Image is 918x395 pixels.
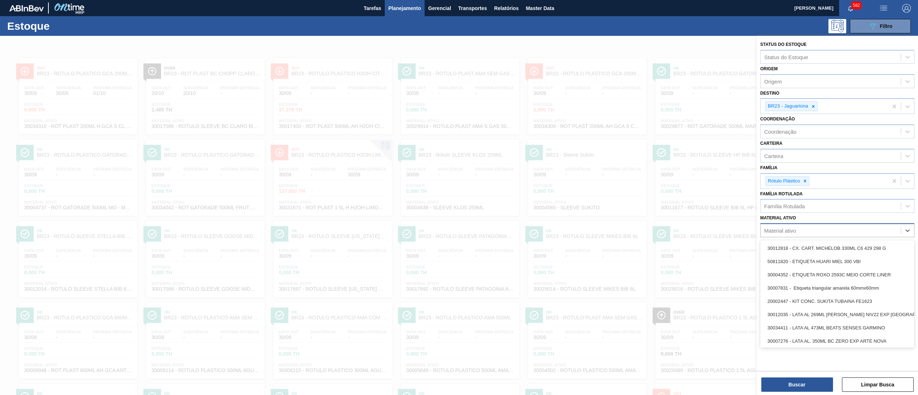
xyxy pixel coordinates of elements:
button: Filtro [850,19,911,33]
span: Tarefas [364,4,381,13]
div: 30007276 - LATA AL. 350ML BC ZERO EXP ARTE NOVA [760,334,914,348]
div: Carteira [764,153,783,159]
span: Gerencial [428,4,451,13]
div: BR23 - Jaguariúna [766,102,809,111]
h1: Estoque [7,22,119,30]
label: Carteira [760,141,782,146]
label: Destino [760,91,779,96]
span: Planejamento [388,4,421,13]
label: Coordenação [760,116,795,122]
div: Coordenação [764,129,796,135]
div: 50811820 - ETIQUETA HUARI MIEL 300 VBI [760,255,914,268]
div: 30012035 - LATA AL 269ML [PERSON_NAME] NIV22 EXP [GEOGRAPHIC_DATA] [760,308,914,321]
label: Material ativo [760,215,796,220]
div: 30004352 - ETIQUETA ROXO 2593C MEIO CORTE LINER [760,268,914,281]
div: Família Rotulada [764,203,805,209]
div: 20002447 - KIT CONC. SUKITA TUBAINA FE1623 [760,295,914,308]
img: userActions [879,4,888,13]
label: Família Rotulada [760,191,803,196]
div: Material ativo [764,228,796,234]
div: 30007831 - Etiqueta triangular amarela 60mmx60mm [760,281,914,295]
button: Notificações [839,3,862,13]
label: Origem [760,66,778,71]
span: 582 [851,1,861,9]
div: Origem [764,78,782,84]
div: 30034411 - LATA AL 473ML BEATS SENSES GARMINO [760,321,914,334]
div: 30012818 - CX. CART. MICHELOB 330ML C6 429 298 G [760,242,914,255]
span: Master Data [526,4,554,13]
span: Filtro [880,23,893,29]
img: Logout [902,4,911,13]
div: Pogramando: nenhum usuário selecionado [828,19,846,33]
img: TNhmsLtSVTkK8tSr43FrP2fwEKptu5GPRR3wAAAABJRU5ErkJggg== [9,5,44,11]
label: Família [760,165,777,170]
div: Status do Estoque [764,54,808,60]
label: Status do Estoque [760,42,806,47]
div: Rótulo Plástico [766,177,801,186]
span: Relatórios [494,4,519,13]
span: Transportes [458,4,487,13]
